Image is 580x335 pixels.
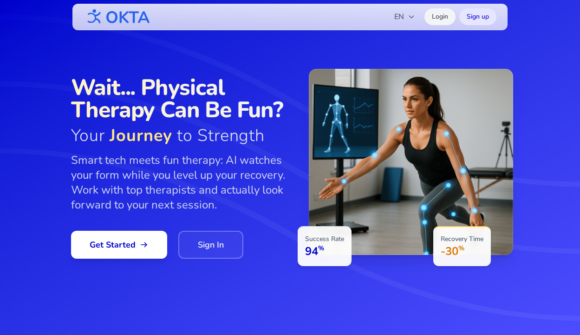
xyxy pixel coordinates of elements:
[71,231,167,259] a: Get Started
[459,8,496,25] a: Sign up
[84,5,150,29] img: OKTA logo
[90,238,149,251] span: Get Started
[394,11,415,22] span: EN
[71,153,290,212] p: Smart tech meets fun therapy: AI watches your form while you level up your recovery. Work with to...
[71,127,290,145] span: Your to Strength
[71,76,290,121] span: Wait... Physical Therapy Can Be Fun?
[424,8,456,25] a: Login
[305,234,344,244] p: Success Rate
[305,244,344,259] p: 94
[110,124,172,147] span: Journey
[178,231,243,259] a: Sign In
[389,7,421,26] button: EN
